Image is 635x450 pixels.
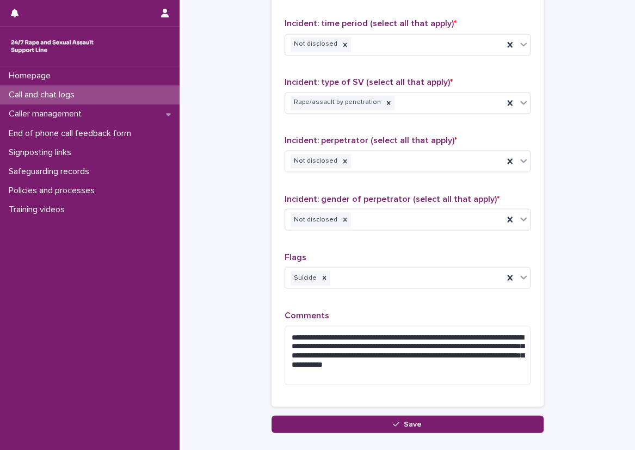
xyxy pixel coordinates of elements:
p: Signposting links [4,147,80,158]
p: End of phone call feedback form [4,128,140,139]
p: Policies and processes [4,186,103,196]
span: Incident: time period (select all that apply) [285,19,457,28]
img: rhQMoQhaT3yELyF149Cw [9,35,96,57]
button: Save [272,415,544,433]
div: Rape/assault by penetration [291,95,383,110]
span: Flags [285,252,306,261]
div: Not disclosed [291,37,339,52]
span: Incident: perpetrator (select all that apply) [285,136,457,145]
div: Not disclosed [291,212,339,227]
p: Call and chat logs [4,90,83,100]
p: Training videos [4,205,73,215]
p: Homepage [4,71,59,81]
div: Not disclosed [291,154,339,169]
span: Incident: type of SV (select all that apply) [285,78,453,87]
p: Caller management [4,109,90,119]
p: Safeguarding records [4,167,98,177]
span: Comments [285,311,329,319]
span: Incident: gender of perpetrator (select all that apply) [285,194,500,203]
span: Save [404,420,422,428]
div: Suicide [291,270,318,285]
